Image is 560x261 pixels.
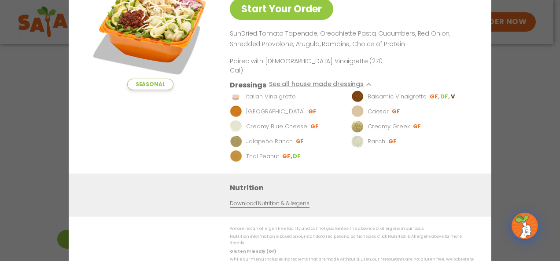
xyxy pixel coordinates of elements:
img: Dressing preview image for Caesar [351,105,364,118]
img: Dressing preview image for Creamy Blue Cheese [230,120,242,133]
span: Seasonal [127,79,173,90]
li: GF [310,123,320,130]
button: See all house made dressings [269,80,376,91]
h3: Nutrition [230,182,478,193]
li: V [451,93,456,101]
p: SunDried Tomato Tapenade, Orecchiette Pasta, Cucumbers, Red Onion, Shredded Provolone, Arugula, R... [230,29,470,50]
img: Dressing preview image for Italian Vinaigrette [230,91,242,103]
img: Dressing preview image for Creamy Greek [351,120,364,133]
li: GF [392,108,401,116]
p: Jalapeño Ranch [246,137,293,146]
p: Nutrition information is based on our standard recipes and portion sizes. Click Nutrition & Aller... [230,233,474,247]
p: Creamy Blue Cheese [246,122,307,131]
li: GF [308,108,317,116]
li: GF [413,123,422,130]
img: Dressing preview image for Ranch [351,135,364,148]
p: Italian Vinaigrette [246,92,296,101]
li: GF [296,138,305,145]
p: Thai Peanut [246,152,279,161]
p: Paired with [DEMOGRAPHIC_DATA] Vinaigrette (270 Cal) [230,57,393,75]
img: wpChatIcon [512,214,537,238]
p: Balsamic Vinaigrette [368,92,427,101]
p: Creamy Greek [368,122,410,131]
p: [GEOGRAPHIC_DATA] [246,107,305,116]
li: DF [293,152,302,160]
li: DF [440,93,450,101]
img: Dressing preview image for Jalapeño Ranch [230,135,242,148]
li: GF [430,93,440,101]
a: Download Nutrition & Allergens [230,199,309,208]
img: Dressing preview image for Thai Peanut [230,150,242,163]
li: GF [282,152,293,160]
p: We are not an allergen free facility and cannot guarantee the absence of allergens in our foods. [230,225,474,232]
p: Caesar [368,107,389,116]
strong: Gluten Friendly (GF) [230,249,276,254]
img: Dressing preview image for Balsamic Vinaigrette [351,91,364,103]
h3: Dressings [230,80,266,91]
img: Dressing preview image for BBQ Ranch [230,105,242,118]
p: Ranch [368,137,386,146]
li: GF [388,138,398,145]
